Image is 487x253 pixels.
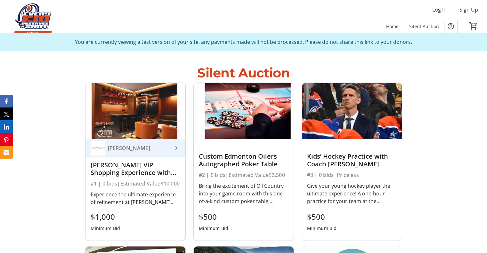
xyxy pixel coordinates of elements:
div: $1,000 [91,211,120,223]
a: Henry Singer[PERSON_NAME] [85,139,185,157]
button: Log In [427,4,452,15]
div: [PERSON_NAME] VIP Shopping Experience with [PERSON_NAME] & [PERSON_NAME] [91,161,180,177]
button: Sign Up [454,4,483,15]
img: Kids’ Hockey Practice with Coach Knoblauch [302,83,402,139]
div: $500 [307,211,337,223]
button: Cart [468,20,479,32]
div: Custom Edmonton Oilers Autographed Poker Table [199,153,288,168]
div: #2 | 0 bids | Estimated Value $3,500 [199,170,288,179]
img: Henry Singer VIP Shopping Experience with Evan Bouchard & Ryan Nugent-Hopkins [85,83,185,139]
a: Home [381,20,404,32]
div: Minimum Bid [307,223,337,234]
span: Sign Up [459,6,478,13]
a: Silent Auction [404,20,444,32]
div: Bring the excitement of Oil Country into your game room with this one-of-a-kind custom poker tabl... [199,182,288,205]
div: Minimum Bid [91,223,120,234]
div: Silent Auction [197,63,290,83]
img: Henry Singer [91,141,105,155]
span: Log In [432,6,447,13]
div: Kids’ Hockey Practice with Coach [PERSON_NAME] [307,153,397,168]
div: [PERSON_NAME] [105,145,173,151]
img: Edmonton Oilers Community Foundation's Logo [4,3,61,35]
div: Minimum Bid [199,223,229,234]
img: Custom Edmonton Oilers Autographed Poker Table [194,83,294,139]
span: Home [386,23,399,30]
div: $500 [199,211,229,223]
button: Help [444,20,457,33]
div: #1 | 0 bids | Estimated Value $10,000 [91,179,180,188]
div: Experience the ultimate experience of refinement at [PERSON_NAME] flagship location alongside Edm... [91,191,180,206]
div: #3 | 0 bids | Priceless [307,170,397,179]
div: Give your young hockey player the ultimate experience! A one-hour practice for your team at the [... [307,182,397,205]
span: Silent Auction [409,23,439,30]
mat-icon: keyboard_arrow_right [173,144,180,152]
